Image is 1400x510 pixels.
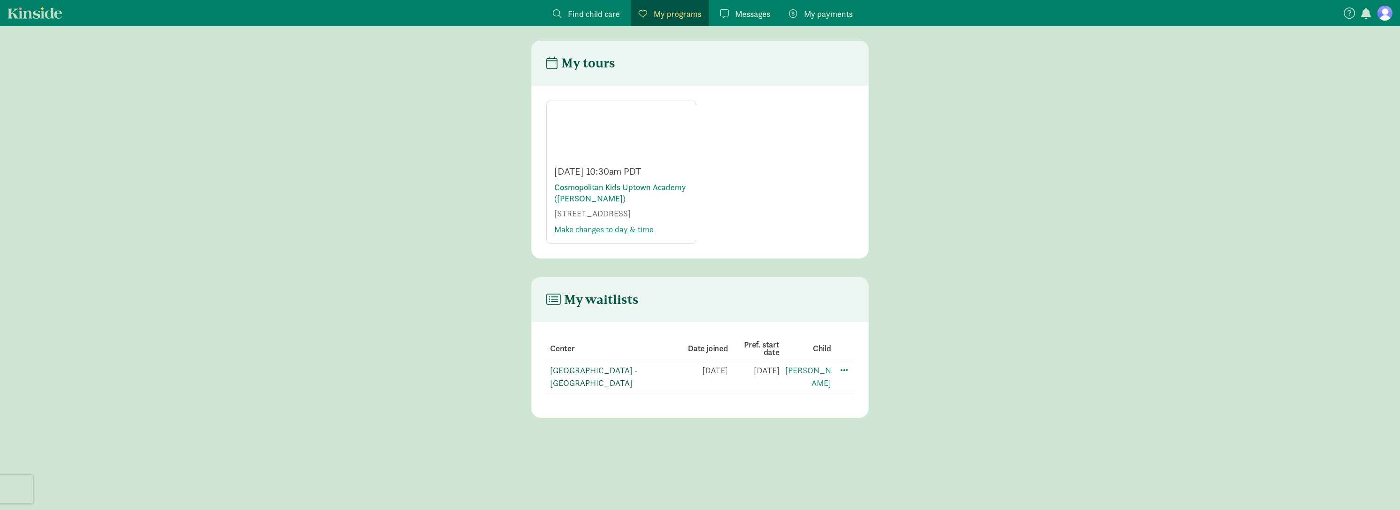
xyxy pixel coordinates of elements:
span: Messages [735,7,770,20]
a: Kinside [7,7,62,19]
h4: My waitlists [546,292,639,307]
h4: My tours [546,56,615,71]
a: Make changes to day & time [554,224,654,235]
p: [STREET_ADDRESS] [554,208,688,219]
th: Child [780,337,831,360]
th: Center [546,337,677,360]
p: [DATE] 10:30am PDT [554,165,688,178]
td: [DATE] [728,360,780,393]
span: My payments [804,7,853,20]
th: Pref. start date [728,337,780,360]
td: [DATE] [677,360,728,393]
span: My programs [654,7,701,20]
a: [GEOGRAPHIC_DATA] - [GEOGRAPHIC_DATA] [550,365,638,388]
th: Date joined [677,337,728,360]
a: Cosmopolitan Kids Uptown Academy ([PERSON_NAME]) [554,182,686,204]
span: Find child care [568,7,620,20]
a: [PERSON_NAME] [785,365,831,388]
